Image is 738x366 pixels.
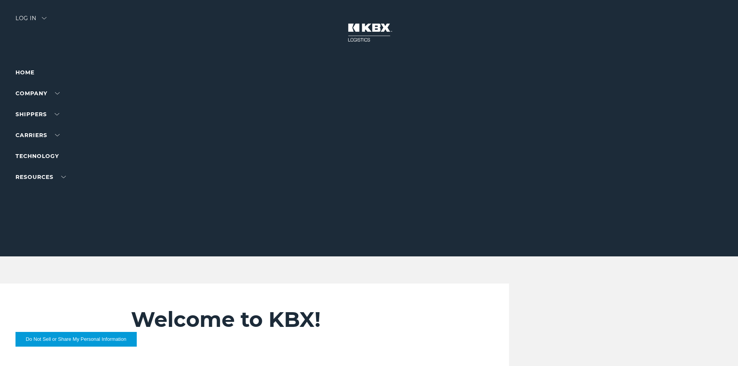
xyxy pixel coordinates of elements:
[340,15,398,50] img: kbx logo
[15,90,60,97] a: Company
[15,15,46,27] div: Log in
[15,332,137,347] button: Do Not Sell or Share My Personal Information
[15,69,34,76] a: Home
[15,132,60,139] a: Carriers
[131,307,463,332] h2: Welcome to KBX!
[15,111,59,118] a: SHIPPERS
[15,153,59,160] a: Technology
[15,174,66,180] a: RESOURCES
[42,17,46,19] img: arrow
